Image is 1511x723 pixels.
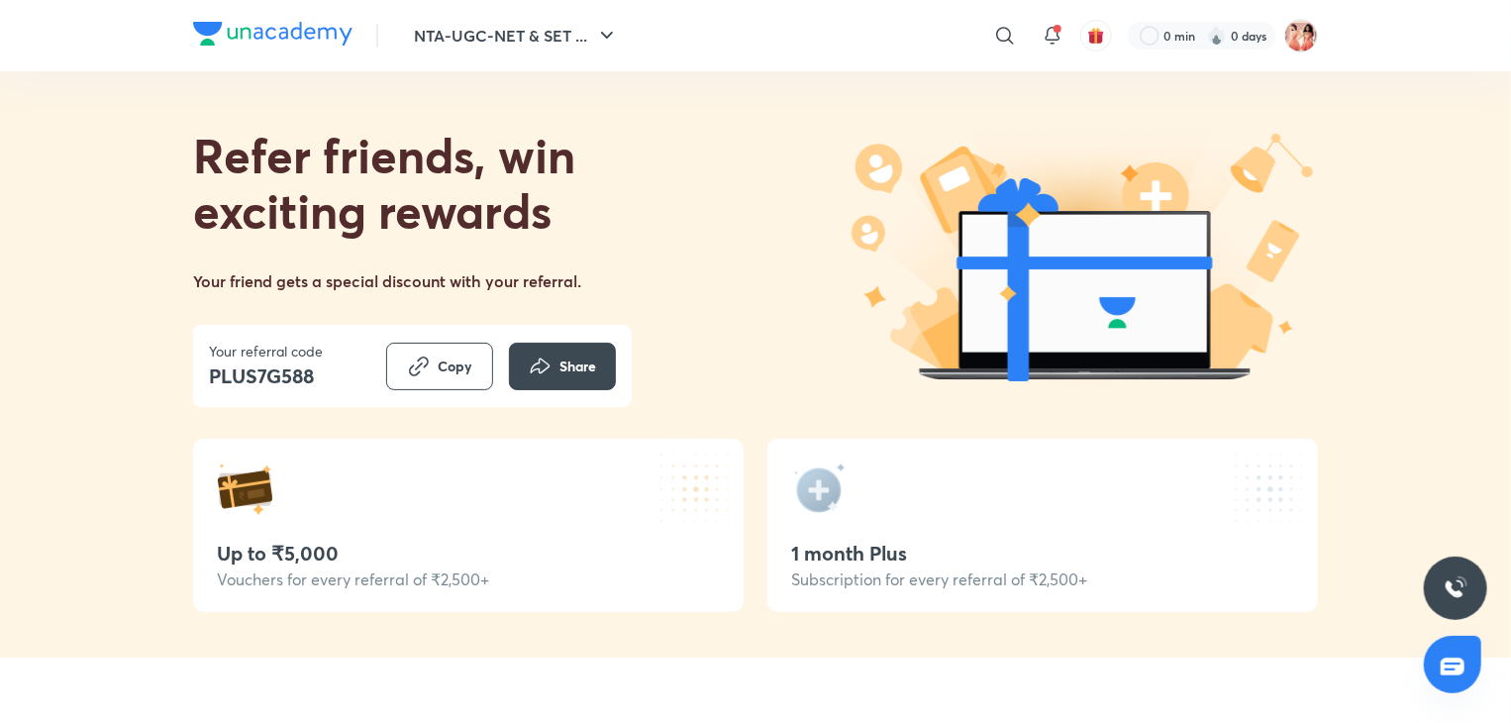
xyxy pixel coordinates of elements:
[1284,19,1318,52] img: Rashi Gupta
[791,542,1294,565] div: 1 month Plus
[791,570,1294,588] div: Subscription for every referral of ₹2,500+
[843,125,1318,386] img: laptop
[509,343,616,390] button: Share
[217,463,272,518] img: reward
[217,542,720,565] div: Up to ₹5,000
[209,361,323,391] h4: PLUS7G588
[193,127,632,238] h1: Refer friends, win exciting rewards
[1080,20,1112,52] button: avatar
[217,570,720,588] div: Vouchers for every referral of ₹2,500+
[1444,576,1467,600] img: ttu
[193,269,581,293] h5: Your friend gets a special discount with your referral.
[209,341,323,361] p: Your referral code
[193,22,353,46] img: Company Logo
[193,22,353,51] a: Company Logo
[386,343,493,390] button: Copy
[1087,27,1105,45] img: avatar
[402,16,631,55] button: NTA-UGC-NET & SET ...
[559,357,596,376] span: Share
[791,463,847,518] img: reward
[1207,26,1227,46] img: streak
[438,357,472,376] span: Copy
